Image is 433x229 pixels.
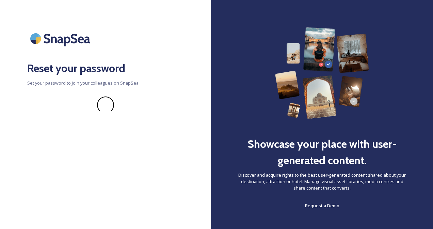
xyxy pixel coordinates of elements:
span: Discover and acquire rights to the best user-generated content shared about your destination, att... [238,172,406,192]
a: Request a Demo [305,201,339,210]
h2: Reset your password [27,60,184,76]
img: 63b42ca75bacad526042e722_Group%20154-p-800.png [275,27,369,119]
span: Request a Demo [305,202,339,209]
span: Set your password to join your colleagues on SnapSea [27,80,184,86]
h2: Showcase your place with user-generated content. [238,136,406,169]
img: SnapSea Logo [27,27,95,50]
